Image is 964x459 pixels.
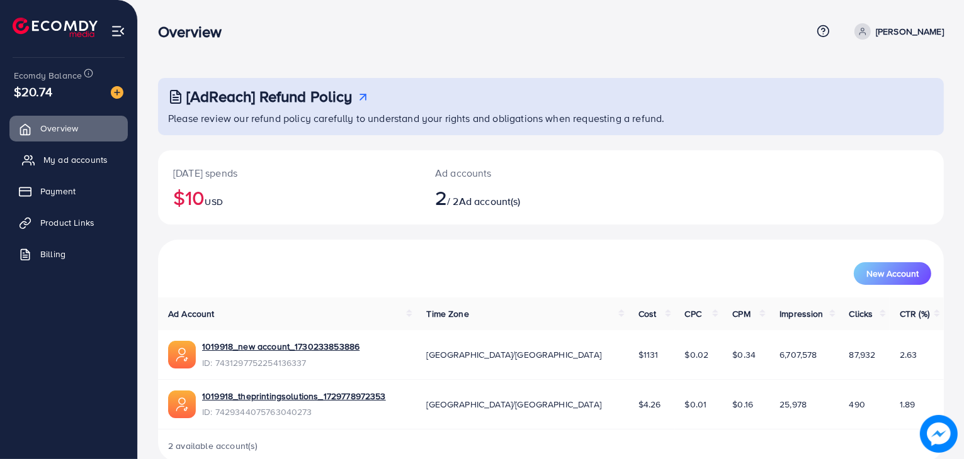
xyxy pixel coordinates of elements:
span: [GEOGRAPHIC_DATA]/[GEOGRAPHIC_DATA] [426,398,601,411]
span: $4.26 [638,398,661,411]
span: Ecomdy Balance [14,69,82,82]
h3: Overview [158,23,232,41]
span: Cost [638,307,657,320]
img: logo [13,18,98,37]
img: ic-ads-acc.e4c84228.svg [168,341,196,368]
p: [DATE] spends [173,165,405,180]
span: 1.89 [900,398,916,411]
span: USD [205,196,222,208]
img: image [111,86,123,99]
span: CTR (%) [900,307,929,320]
img: image [920,415,958,453]
span: 2.63 [900,348,917,361]
span: Time Zone [426,307,468,320]
a: Billing [9,241,128,267]
span: Ad Account [168,307,215,320]
img: ic-ads-acc.e4c84228.svg [168,390,196,418]
span: Product Links [40,216,94,229]
a: [PERSON_NAME] [849,23,944,40]
span: CPC [685,307,701,320]
h2: / 2 [435,185,601,209]
button: New Account [854,262,931,285]
span: $0.34 [732,348,756,361]
span: My ad accounts [43,153,108,166]
span: $0.02 [685,348,709,361]
span: ID: 7429344075763040273 [202,406,386,418]
a: Product Links [9,210,128,235]
h2: $10 [173,185,405,209]
a: 1019918_theprintingsolutions_1729778972353 [202,390,386,402]
p: Please review our refund policy carefully to understand your rights and obligations when requesti... [168,111,936,126]
span: $0.01 [685,398,707,411]
span: 2 [435,183,447,212]
p: [PERSON_NAME] [876,24,944,39]
span: $20.74 [14,82,52,101]
span: 6,707,578 [780,348,817,361]
span: 25,978 [780,398,807,411]
span: 2 available account(s) [168,440,258,452]
span: $0.16 [732,398,753,411]
span: Billing [40,248,65,260]
span: Overview [40,122,78,135]
span: New Account [866,269,919,278]
span: Payment [40,185,76,197]
a: My ad accounts [9,147,128,172]
a: Payment [9,179,128,204]
span: 490 [849,398,865,411]
span: Clicks [849,307,873,320]
span: CPM [732,307,750,320]
span: $1131 [638,348,659,361]
span: 87,932 [849,348,876,361]
span: [GEOGRAPHIC_DATA]/[GEOGRAPHIC_DATA] [426,348,601,361]
img: menu [111,24,125,38]
a: Overview [9,116,128,141]
h3: [AdReach] Refund Policy [186,87,353,106]
a: 1019918_new account_1730233853886 [202,340,360,353]
span: Ad account(s) [459,194,521,208]
p: Ad accounts [435,165,601,180]
span: ID: 7431297752254136337 [202,357,360,369]
span: Impression [780,307,824,320]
